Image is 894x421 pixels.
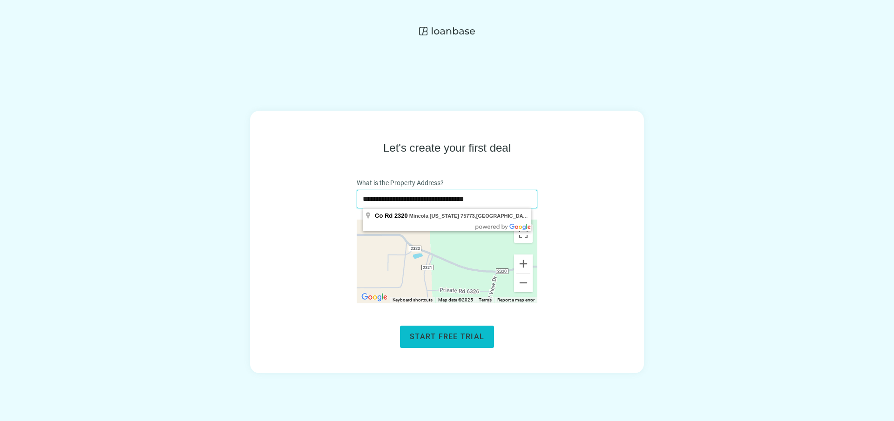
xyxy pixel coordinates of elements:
[409,213,531,219] span: , ,
[476,213,531,219] span: [GEOGRAPHIC_DATA]
[461,213,475,219] span: 75773
[409,213,428,219] span: Mineola
[497,297,535,302] a: Report a map error
[514,224,533,243] button: Toggle fullscreen view
[359,291,390,303] a: Open this area in Google Maps (opens a new window)
[514,254,533,273] button: Zoom in
[430,213,459,219] span: [US_STATE]
[383,140,511,155] h1: Let's create your first deal
[438,297,473,302] span: Map data ©2025
[393,297,433,303] button: Keyboard shortcuts
[479,297,492,302] a: Terms
[357,178,444,188] span: What is the Property Address?
[359,291,390,303] img: Google
[375,212,408,219] span: Co Rd 2320
[400,326,494,348] button: Start free trial
[514,274,533,292] button: Zoom out
[410,332,484,341] span: Start free trial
